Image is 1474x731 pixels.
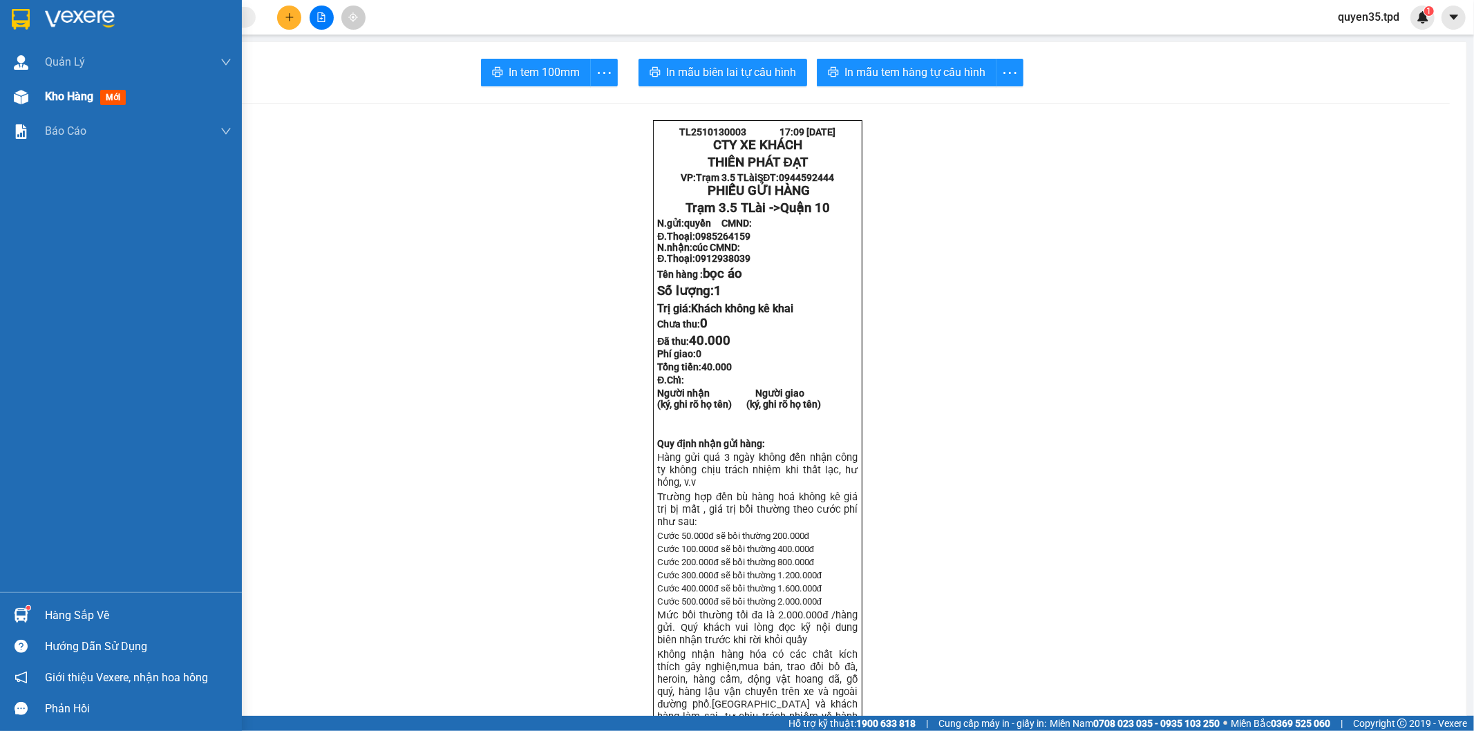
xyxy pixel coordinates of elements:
span: question-circle [15,640,28,653]
strong: 0708 023 035 - 0935 103 250 [1093,718,1220,729]
button: file-add [310,6,334,30]
span: Quận 10 [780,200,830,216]
img: logo-vxr [12,9,30,30]
span: 1 [714,283,721,298]
span: 0 [696,348,701,359]
span: caret-down [1448,11,1460,23]
span: Cước 100.000đ sẽ bồi thường 400.000đ [657,544,814,554]
span: aim [348,12,358,22]
span: Trạm 3.5 TLài [696,172,757,183]
span: Quản Lý [45,53,85,70]
div: Hướng dẫn sử dụng [45,636,232,657]
span: down [220,126,232,137]
button: printerIn mẫu biên lai tự cấu hình [639,59,807,86]
span: Cung cấp máy in - giấy in: [938,716,1046,731]
strong: N.gửi: [657,218,752,229]
div: quyền [12,45,99,61]
span: Trường hợp đền bù hàng hoá không kê giá trị bị mất , giá trị bồi thường theo cước phí như sau: [657,491,858,528]
span: Hàng gửi quá 3 ngày không đến nhận công ty không chịu trách nhiệm khi thất lạc, hư hỏn... [657,451,858,488]
button: more [590,59,618,86]
span: | [1341,716,1343,731]
span: Cước 300.000đ sẽ bồi thường 1.200.000đ [657,570,822,580]
button: aim [341,6,366,30]
span: 17:09 [779,126,804,137]
div: Quận 10 [108,12,196,45]
span: 1 [1426,6,1431,16]
span: quyen35.tpd [1327,8,1410,26]
div: 40.000 [10,89,101,106]
span: plus [285,12,294,22]
strong: CTY XE KHÁCH [713,137,802,153]
span: notification [15,671,28,684]
span: mới [100,90,126,105]
strong: Đã thu: [657,336,730,347]
span: Miền Bắc [1231,716,1330,731]
span: In tem 100mm [509,64,580,81]
strong: Phí giao: [657,348,701,359]
strong: 0369 525 060 [1271,718,1330,729]
span: quyền CMND: [684,218,752,229]
span: Giới thiệu Vexere, nhận hoa hồng [45,669,208,686]
button: plus [277,6,301,30]
span: message [15,702,28,715]
span: Số lượng: [657,283,721,298]
span: Mức bồi thường tối đa là 2.000.000đ /hàng gửi. Quý khách vui lòng đọc kỹ nội dung biên nhận trước... [657,609,858,646]
button: printerIn tem 100mm [481,59,591,86]
strong: N.nhận: [657,242,740,253]
span: bọc áo [703,266,742,281]
img: warehouse-icon [14,608,28,623]
div: Trạm 3.5 TLài [12,12,99,45]
img: warehouse-icon [14,55,28,70]
span: Tổng tiền: [657,361,732,372]
strong: Đ.Thoại: [657,231,750,242]
span: Kho hàng [45,90,93,103]
span: Hỗ trợ kỹ thuật: [788,716,916,731]
span: Trị giá: [657,302,793,315]
img: warehouse-icon [14,90,28,104]
span: Cước 200.000đ sẽ bồi thường 800.000đ [657,557,814,567]
div: Hàng sắp về [45,605,232,626]
span: Cước 400.000đ sẽ bồi thường 1.600.000đ [657,583,822,594]
span: 40.000 [701,361,732,372]
span: Miền Nam [1050,716,1220,731]
span: Nhận: [108,13,142,28]
span: 0985264159 [695,231,750,242]
span: printer [492,66,503,79]
span: more [996,64,1023,82]
span: copyright [1397,719,1407,728]
button: caret-down [1442,6,1466,30]
span: cúc CMND: [692,242,740,253]
span: file-add [316,12,326,22]
span: ⚪️ [1223,721,1227,726]
strong: Chưa thu: [657,319,708,330]
span: Đ.Chỉ: [657,374,684,386]
div: cúc [108,45,196,61]
img: icon-new-feature [1417,11,1429,23]
span: | [926,716,928,731]
span: In mẫu biên lai tự cấu hình [666,64,796,81]
strong: Tên hàng : [657,269,742,280]
button: more [996,59,1023,86]
span: Cước 500.000đ sẽ bồi thường 2.000.000đ [657,596,822,607]
span: 0944592444 [779,172,835,183]
span: Cước 50.000đ sẽ bồi thường 200.000đ [657,531,809,541]
img: solution-icon [14,124,28,139]
span: 0912938039 [695,253,750,264]
span: printer [650,66,661,79]
span: 40.000 [689,333,730,348]
strong: 1900 633 818 [856,718,916,729]
button: printerIn mẫu tem hàng tự cấu hình [817,59,996,86]
strong: (ký, ghi rõ họ tên) (ký, ghi rõ họ tên) [657,399,821,410]
span: TL2510130003 [679,126,746,137]
strong: Người nhận Người giao [657,388,804,399]
strong: Đ.Thoại: [657,253,750,264]
strong: Quy định nhận gửi hàng: [657,438,765,449]
span: [DATE] [806,126,835,137]
span: 0 [700,316,708,331]
sup: 1 [1424,6,1434,16]
sup: 1 [26,606,30,610]
span: In mẫu tem hàng tự cấu hình [844,64,985,81]
span: CR : [10,91,32,105]
span: Khách không kê khai [691,302,793,315]
strong: VP: SĐT: [681,172,834,183]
